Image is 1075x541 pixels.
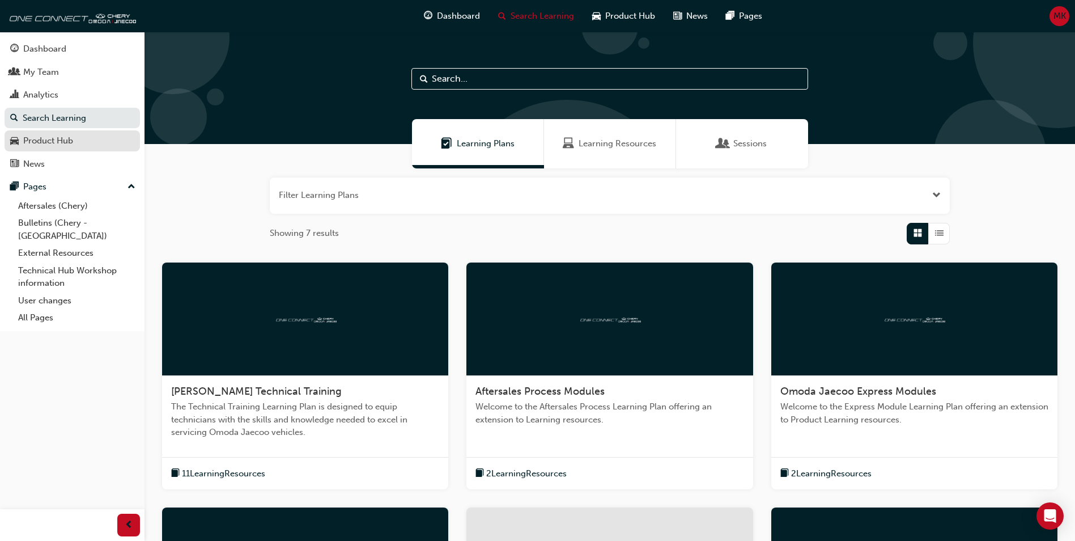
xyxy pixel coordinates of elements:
span: Sessions [717,137,729,150]
span: 11 Learning Resources [182,467,265,480]
span: MK [1053,10,1066,23]
a: Search Learning [5,108,140,129]
div: News [23,158,45,171]
span: Learning Resources [579,137,656,150]
span: [PERSON_NAME] Technical Training [171,385,342,398]
a: All Pages [14,309,140,327]
span: search-icon [498,9,506,23]
span: Product Hub [605,10,655,23]
a: pages-iconPages [717,5,771,28]
a: car-iconProduct Hub [583,5,664,28]
span: car-icon [592,9,601,23]
button: DashboardMy TeamAnalyticsSearch LearningProduct HubNews [5,36,140,176]
a: Aftersales (Chery) [14,197,140,215]
div: Product Hub [23,134,73,147]
span: book-icon [475,467,484,481]
span: Showing 7 results [270,227,339,240]
span: Sessions [733,137,767,150]
span: people-icon [10,67,19,78]
button: Pages [5,176,140,197]
a: news-iconNews [664,5,717,28]
div: Open Intercom Messenger [1036,502,1064,530]
span: Learning Plans [457,137,515,150]
span: chart-icon [10,90,19,100]
a: oneconnectOmoda Jaecoo Express ModulesWelcome to the Express Module Learning Plan offering an ext... [771,263,1057,490]
span: guage-icon [424,9,432,23]
a: News [5,154,140,175]
button: book-icon2LearningResources [780,467,872,481]
img: oneconnect [579,313,641,324]
a: oneconnect[PERSON_NAME] Technical TrainingThe Technical Training Learning Plan is designed to equ... [162,263,448,490]
span: Omoda Jaecoo Express Modules [780,385,936,398]
span: car-icon [10,136,19,146]
span: pages-icon [726,9,734,23]
span: Learning Plans [441,137,452,150]
a: Bulletins (Chery - [GEOGRAPHIC_DATA]) [14,214,140,244]
a: Technical Hub Workshop information [14,262,140,292]
a: Dashboard [5,39,140,60]
img: oneconnect [274,313,337,324]
button: MK [1049,6,1069,26]
span: The Technical Training Learning Plan is designed to equip technicians with the skills and knowled... [171,400,439,439]
button: book-icon2LearningResources [475,467,567,481]
div: My Team [23,66,59,79]
span: search-icon [10,113,18,124]
input: Search... [411,68,808,90]
button: Open the filter [932,189,941,202]
a: guage-iconDashboard [415,5,489,28]
span: Grid [913,227,922,240]
span: 2 Learning Resources [791,467,872,480]
span: 2 Learning Resources [486,467,567,480]
span: Aftersales Process Modules [475,385,605,398]
a: Analytics [5,84,140,105]
span: News [686,10,708,23]
div: Pages [23,180,46,193]
span: prev-icon [125,518,133,532]
a: My Team [5,62,140,83]
img: oneconnect [883,313,945,324]
span: news-icon [10,159,19,170]
img: oneconnect [6,5,136,27]
span: pages-icon [10,182,19,192]
span: Search Learning [511,10,574,23]
a: Learning PlansLearning Plans [412,119,544,168]
span: book-icon [780,467,789,481]
a: Learning ResourcesLearning Resources [544,119,676,168]
span: Pages [739,10,762,23]
span: guage-icon [10,44,19,54]
button: book-icon11LearningResources [171,467,265,481]
a: oneconnectAftersales Process ModulesWelcome to the Aftersales Process Learning Plan offering an e... [466,263,753,490]
span: up-icon [128,180,135,195]
div: Dashboard [23,43,66,56]
a: search-iconSearch Learning [489,5,583,28]
span: Welcome to the Aftersales Process Learning Plan offering an extension to Learning resources. [475,400,743,426]
a: Product Hub [5,130,140,151]
a: SessionsSessions [676,119,808,168]
span: Welcome to the Express Module Learning Plan offering an extension to Product Learning resources. [780,400,1048,426]
span: Search [420,73,428,86]
span: news-icon [673,9,682,23]
a: External Resources [14,244,140,262]
span: Dashboard [437,10,480,23]
span: book-icon [171,467,180,481]
div: Analytics [23,88,58,102]
a: User changes [14,292,140,310]
span: List [935,227,944,240]
span: Learning Resources [563,137,574,150]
